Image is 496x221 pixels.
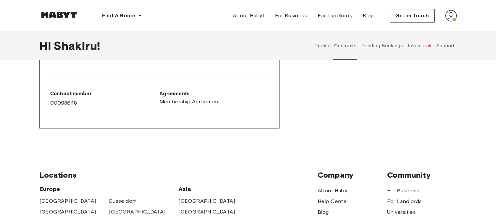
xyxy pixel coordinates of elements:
a: Universities [387,208,416,216]
span: Shakiru ! [53,39,100,52]
button: Profile [314,31,330,60]
span: Get in Touch [395,12,429,20]
button: Support [435,31,455,60]
img: Habyt [39,11,79,18]
span: Blog [363,12,374,20]
button: Pending Bookings [360,31,404,60]
span: About Habyt [233,12,264,20]
a: [GEOGRAPHIC_DATA] [178,208,235,216]
p: Agreements [159,90,269,98]
a: Help Center [318,198,348,205]
img: avatar [445,10,457,22]
a: For Business [387,187,419,195]
a: For Business [270,9,312,22]
span: For Landlords [318,12,352,20]
a: About Habyt [318,187,349,195]
span: Community [387,170,457,180]
div: 00093645 [50,90,159,107]
a: [GEOGRAPHIC_DATA] [39,208,96,216]
button: Contracts [333,31,357,60]
p: Contract number [50,90,159,98]
span: Hi [39,39,53,52]
span: Asia [178,185,248,193]
a: Blog [318,208,329,216]
a: For Landlords [312,9,357,22]
span: Company [318,170,387,180]
a: For Landlords [387,198,422,205]
a: [GEOGRAPHIC_DATA] [109,208,166,216]
span: For Business [275,12,307,20]
button: Invoices [407,31,432,60]
a: Blog [357,9,379,22]
div: user profile tabs [312,31,457,60]
a: Dusseldorf [109,197,136,205]
a: [GEOGRAPHIC_DATA] [39,197,96,205]
button: Find A Home [97,9,147,22]
span: Locations [39,170,318,180]
a: Membership Agreement [159,98,269,106]
a: [GEOGRAPHIC_DATA] [178,197,235,205]
a: About Habyt [228,9,270,22]
span: Europe [39,185,179,193]
span: Membership Agreement [159,98,220,106]
button: Get in Touch [390,9,435,22]
span: Find A Home [102,12,135,20]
